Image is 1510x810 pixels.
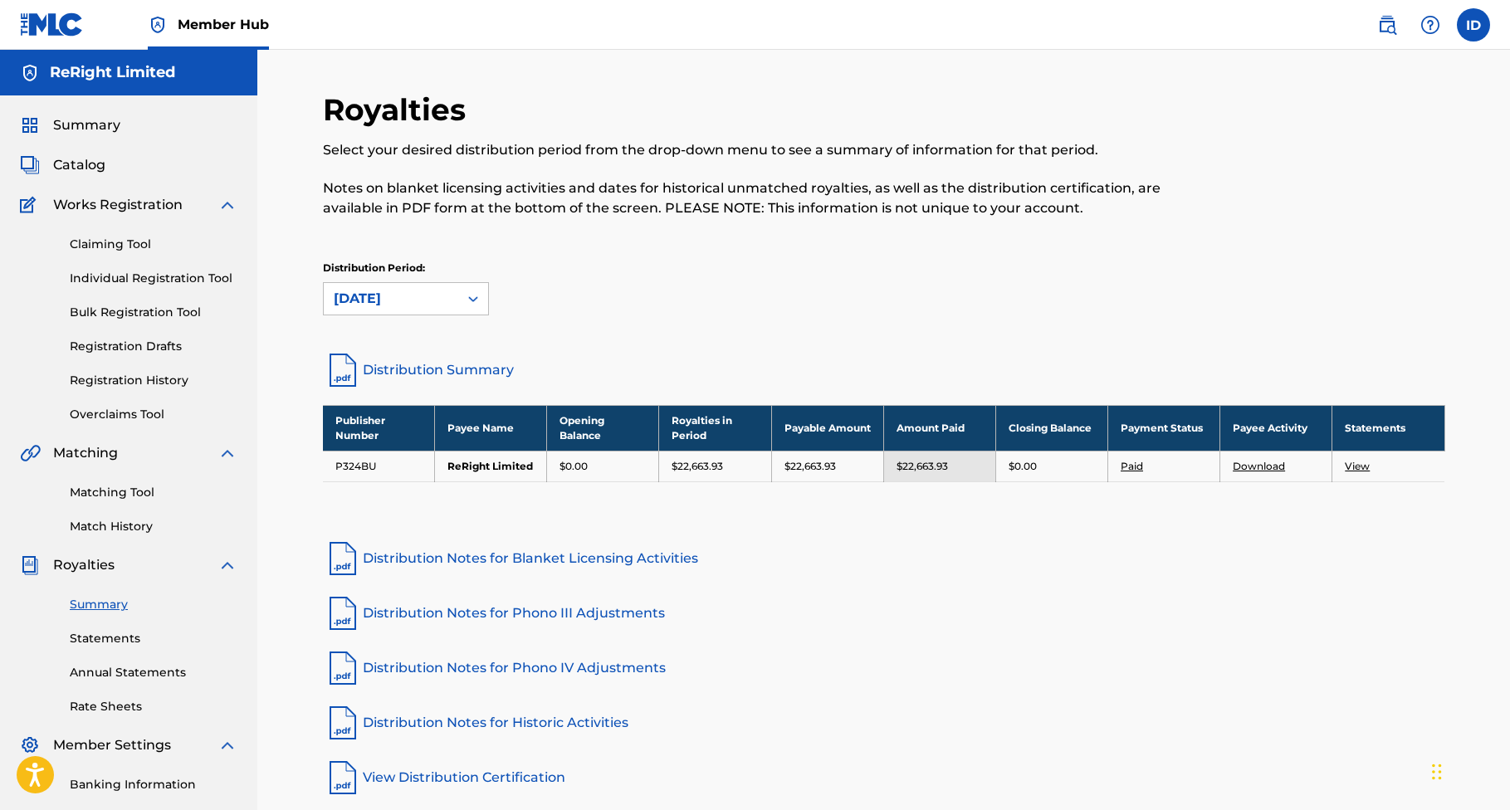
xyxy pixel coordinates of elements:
span: Member Settings [53,735,171,755]
td: P324BU [323,451,435,481]
img: Matching [20,443,41,463]
img: Summary [20,115,40,135]
th: Payee Activity [1220,405,1332,451]
a: Rate Sheets [70,698,237,715]
a: Bulk Registration Tool [70,304,237,321]
img: expand [217,195,237,215]
a: CatalogCatalog [20,155,105,175]
span: Matching [53,443,118,463]
img: MLC Logo [20,12,84,37]
td: ReRight Limited [435,451,547,481]
h5: ReRight Limited [50,63,175,82]
a: Download [1233,460,1285,472]
a: Summary [70,596,237,613]
h2: Royalties [323,91,474,129]
img: pdf [323,758,363,798]
th: Payee Name [435,405,547,451]
a: Distribution Notes for Phono IV Adjustments [323,648,1445,688]
a: Banking Information [70,776,237,793]
p: Distribution Period: [323,261,489,276]
a: Annual Statements [70,664,237,681]
a: Distribution Notes for Historic Activities [323,703,1445,743]
a: Distribution Notes for Blanket Licensing Activities [323,539,1445,578]
a: Paid [1121,460,1143,472]
th: Royalties in Period [659,405,771,451]
img: Works Registration [20,195,42,215]
img: Accounts [20,63,40,83]
p: $22,663.93 [784,459,836,474]
span: Works Registration [53,195,183,215]
p: Select your desired distribution period from the drop-down menu to see a summary of information f... [323,140,1187,160]
img: expand [217,735,237,755]
img: help [1420,15,1440,35]
img: pdf [323,593,363,633]
p: $0.00 [1009,459,1037,474]
a: Distribution Notes for Phono III Adjustments [323,593,1445,633]
th: Publisher Number [323,405,435,451]
div: Drag [1432,747,1442,797]
div: [DATE] [334,289,448,309]
th: Amount Paid [883,405,995,451]
th: Closing Balance [995,405,1107,451]
img: pdf [323,703,363,743]
a: Claiming Tool [70,236,237,253]
div: Help [1414,8,1447,41]
span: Royalties [53,555,115,575]
img: pdf [323,648,363,688]
th: Payable Amount [771,405,883,451]
div: User Menu [1457,8,1490,41]
span: Member Hub [178,15,269,34]
span: Catalog [53,155,105,175]
img: search [1377,15,1397,35]
p: $0.00 [560,459,588,474]
p: Notes on blanket licensing activities and dates for historical unmatched royalties, as well as th... [323,178,1187,218]
span: Summary [53,115,120,135]
img: Catalog [20,155,40,175]
a: Public Search [1371,8,1404,41]
th: Statements [1332,405,1444,451]
iframe: Chat Widget [1427,730,1510,810]
img: expand [217,555,237,575]
a: Statements [70,630,237,647]
img: Member Settings [20,735,40,755]
a: Match History [70,518,237,535]
a: Overclaims Tool [70,406,237,423]
a: Matching Tool [70,484,237,501]
a: View [1345,460,1370,472]
a: Registration Drafts [70,338,237,355]
th: Opening Balance [547,405,659,451]
img: Royalties [20,555,40,575]
img: Top Rightsholder [148,15,168,35]
img: expand [217,443,237,463]
a: Distribution Summary [323,350,1445,390]
img: distribution-summary-pdf [323,350,363,390]
a: SummarySummary [20,115,120,135]
iframe: Resource Center [1464,540,1510,674]
a: Registration History [70,372,237,389]
img: pdf [323,539,363,578]
p: $22,663.93 [672,459,723,474]
p: $22,663.93 [897,459,948,474]
th: Payment Status [1107,405,1219,451]
a: View Distribution Certification [323,758,1445,798]
a: Individual Registration Tool [70,270,237,287]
